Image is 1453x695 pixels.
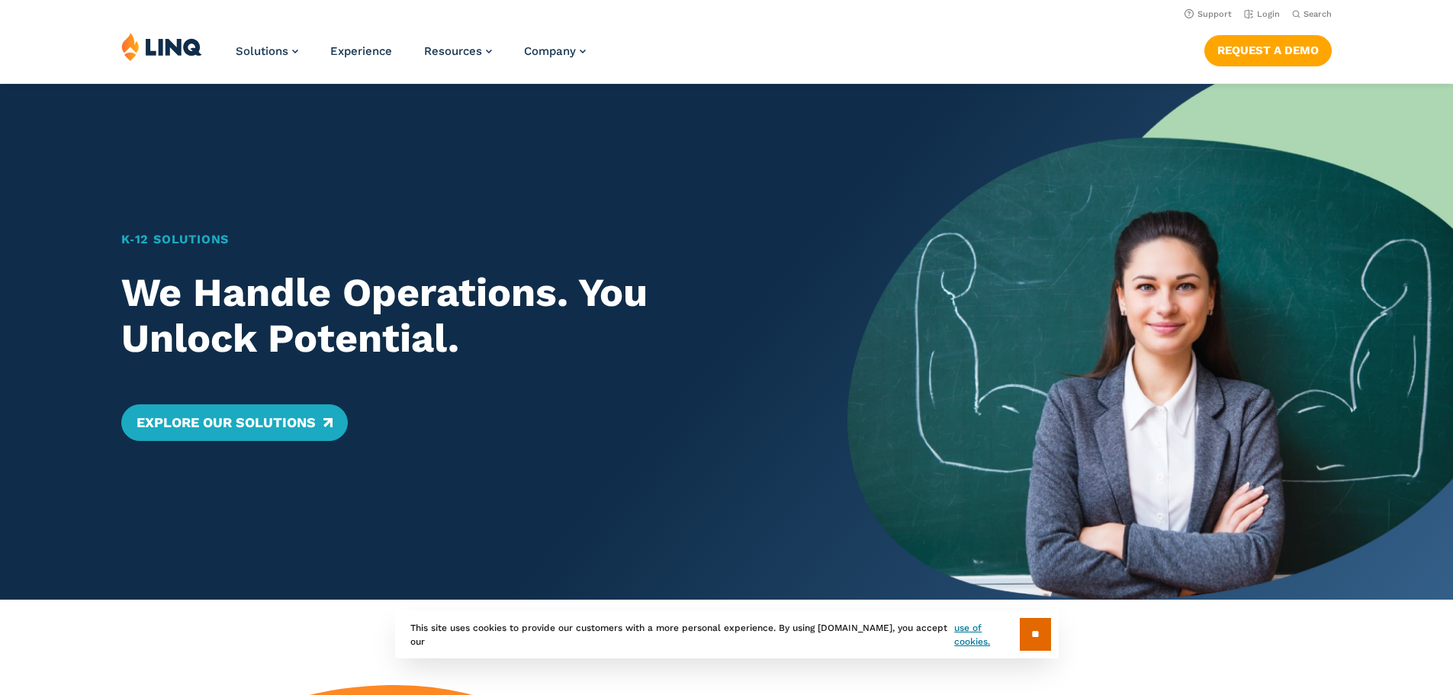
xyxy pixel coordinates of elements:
[1185,9,1232,19] a: Support
[1304,9,1332,19] span: Search
[236,44,298,58] a: Solutions
[1292,8,1332,20] button: Open Search Bar
[424,44,482,58] span: Resources
[121,404,348,441] a: Explore Our Solutions
[121,230,789,249] h1: K‑12 Solutions
[236,44,288,58] span: Solutions
[954,621,1019,648] a: use of cookies.
[121,270,789,362] h2: We Handle Operations. You Unlock Potential.
[330,44,392,58] a: Experience
[236,32,586,82] nav: Primary Navigation
[395,610,1059,658] div: This site uses cookies to provide our customers with a more personal experience. By using [DOMAIN...
[1204,32,1332,66] nav: Button Navigation
[424,44,492,58] a: Resources
[524,44,586,58] a: Company
[524,44,576,58] span: Company
[121,32,202,61] img: LINQ | K‑12 Software
[1244,9,1280,19] a: Login
[847,84,1453,600] img: Home Banner
[1204,35,1332,66] a: Request a Demo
